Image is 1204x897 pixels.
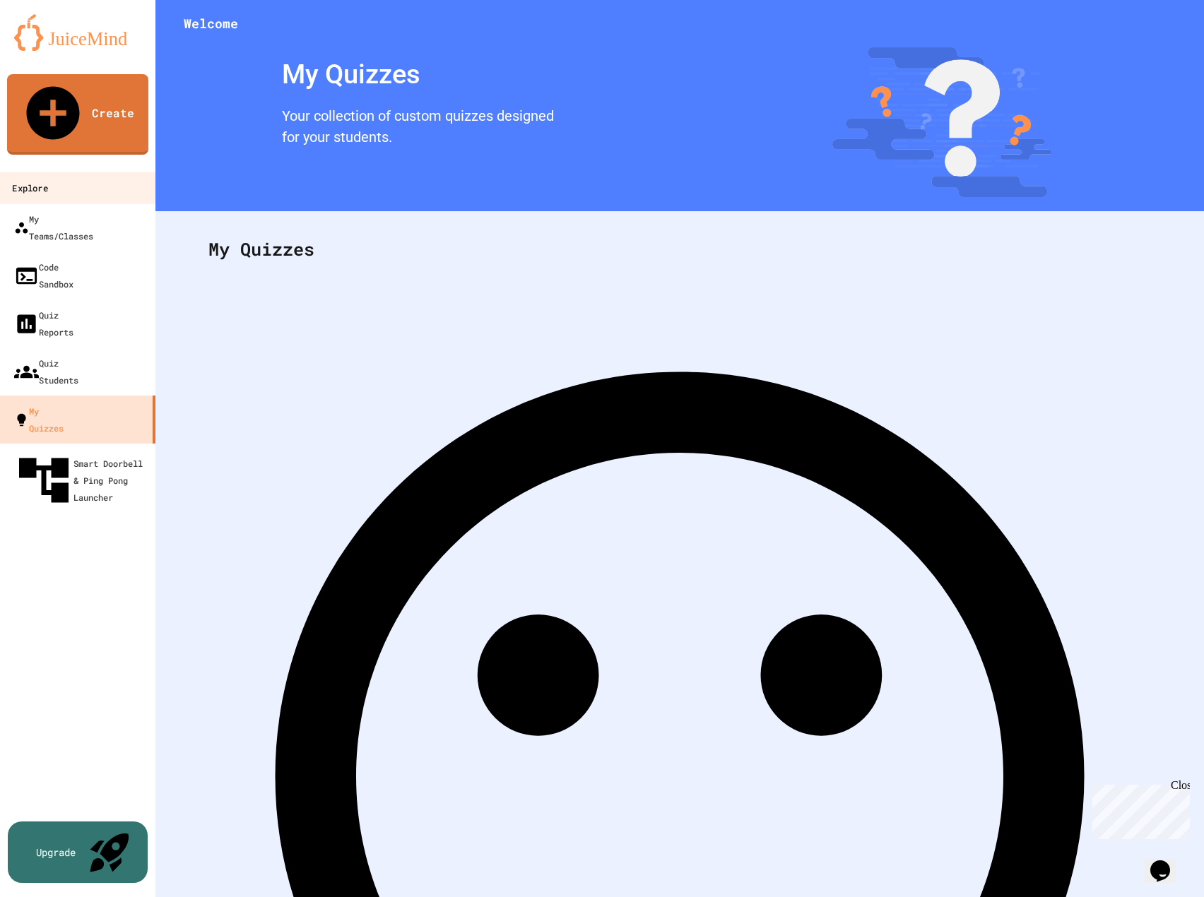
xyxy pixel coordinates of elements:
[6,6,98,90] div: Chat with us now!Close
[832,47,1052,197] img: banner-image-my-quizzes.png
[14,307,73,340] div: Quiz Reports
[36,845,76,860] div: Upgrade
[12,179,47,197] div: Explore
[1087,779,1190,839] iframe: chat widget
[14,355,78,388] div: Quiz Students
[275,102,561,155] div: Your collection of custom quizzes designed for your students.
[14,14,141,51] img: logo-orange.svg
[14,259,73,292] div: Code Sandbox
[14,210,93,244] div: My Teams/Classes
[1145,840,1190,883] iframe: chat widget
[275,47,561,102] div: My Quizzes
[14,451,150,510] div: Smart Doorbell & Ping Pong Launcher
[194,222,1165,277] div: My Quizzes
[7,74,148,155] a: Create
[14,403,64,436] div: My Quizzes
